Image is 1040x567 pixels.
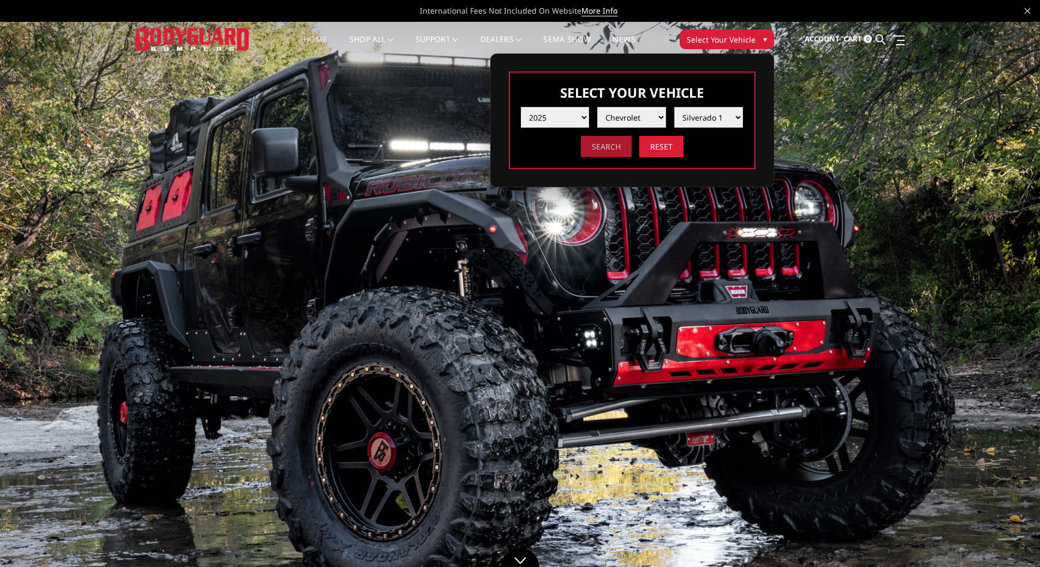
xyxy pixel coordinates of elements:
[990,273,1001,290] button: 1 of 5
[543,35,591,57] a: SEMA Show
[521,83,744,102] h3: Select Your Vehicle
[990,325,1001,343] button: 4 of 5
[581,136,632,157] input: Search
[581,5,617,16] a: More Info
[135,28,250,50] img: BODYGUARD BUMPERS
[639,136,684,157] input: Reset
[304,35,327,57] a: Home
[680,29,774,49] button: Select Your Vehicle
[501,548,539,567] a: Click to Down
[687,34,756,45] span: Select Your Vehicle
[415,35,459,57] a: Support
[985,515,1040,567] iframe: Chat Widget
[805,34,840,44] span: Account
[990,308,1001,325] button: 3 of 5
[763,33,767,45] span: ▾
[864,35,872,43] span: 0
[843,25,872,54] a: Cart 0
[990,290,1001,308] button: 2 of 5
[843,34,862,44] span: Cart
[613,35,635,57] a: News
[349,35,394,57] a: shop all
[990,343,1001,360] button: 5 of 5
[805,25,840,54] a: Account
[480,35,522,57] a: Dealers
